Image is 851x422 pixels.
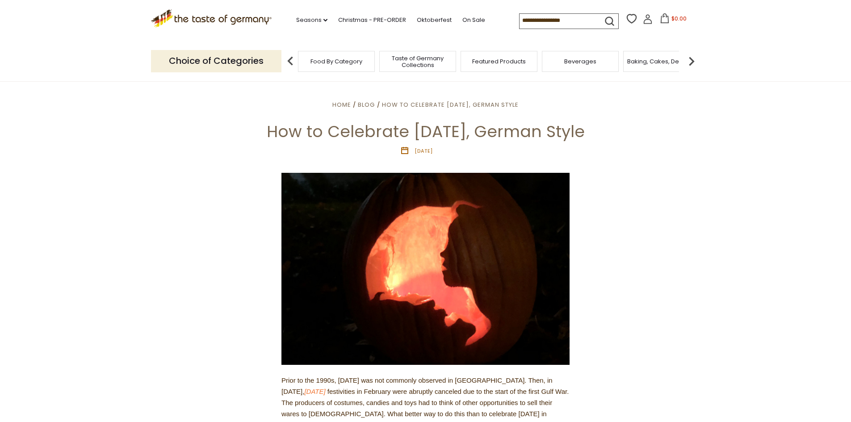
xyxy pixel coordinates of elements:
[671,15,687,22] span: $0.00
[28,121,823,142] h1: How to Celebrate [DATE], German Style
[462,15,485,25] a: On Sale
[564,58,596,65] a: Beverages
[358,100,375,109] a: Blog
[382,55,453,68] a: Taste of Germany Collections
[415,147,433,155] time: [DATE]
[382,100,519,109] a: How to Celebrate [DATE], German Style
[683,52,700,70] img: next arrow
[304,388,327,395] a: [DATE]
[281,173,570,365] img: How to Celebrate Halloween, German Style
[472,58,526,65] a: Featured Products
[417,15,452,25] a: Oktoberfest
[151,50,281,72] p: Choice of Categories
[654,13,692,27] button: $0.00
[296,15,327,25] a: Seasons
[332,100,351,109] a: Home
[627,58,696,65] a: Baking, Cakes, Desserts
[310,58,362,65] a: Food By Category
[304,388,325,395] em: [DATE]
[281,52,299,70] img: previous arrow
[338,15,406,25] a: Christmas - PRE-ORDER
